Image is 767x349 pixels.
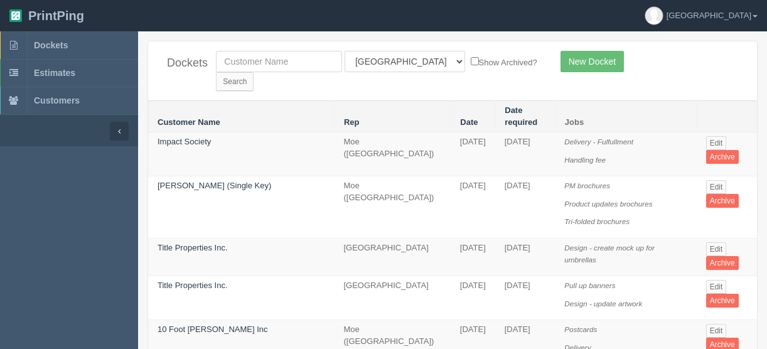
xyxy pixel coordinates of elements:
[460,117,478,127] a: Date
[560,51,624,72] a: New Docket
[34,95,80,105] span: Customers
[158,325,268,334] a: 10 Foot [PERSON_NAME] Inc
[216,51,342,72] input: Customer Name
[564,325,597,333] i: Postcards
[167,57,197,70] h4: Dockets
[706,150,739,164] a: Archive
[564,244,655,264] i: Design - create mock up for umbrellas
[706,194,739,208] a: Archive
[344,117,360,127] a: Rep
[495,238,555,276] td: [DATE]
[158,181,271,190] a: [PERSON_NAME] (Single Key)
[471,57,479,65] input: Show Archived?
[706,256,739,270] a: Archive
[334,176,450,239] td: Moe ([GEOGRAPHIC_DATA])
[564,217,630,225] i: Tri-folded brochures
[495,176,555,239] td: [DATE]
[158,117,220,127] a: Customer Name
[216,72,254,91] input: Search
[564,137,633,146] i: Delivery - Fulfullment
[158,281,228,290] a: Title Properties Inc.
[706,280,727,294] a: Edit
[495,132,555,176] td: [DATE]
[334,132,450,176] td: Moe ([GEOGRAPHIC_DATA])
[564,181,610,190] i: PM brochures
[495,276,555,320] td: [DATE]
[34,68,75,78] span: Estimates
[158,137,211,146] a: Impact Society
[334,276,450,320] td: [GEOGRAPHIC_DATA]
[451,176,495,239] td: [DATE]
[9,9,22,22] img: logo-3e63b451c926e2ac314895c53de4908e5d424f24456219fb08d385ab2e579770.png
[334,238,450,276] td: [GEOGRAPHIC_DATA]
[34,40,68,50] span: Dockets
[645,7,663,24] img: avatar_default-7531ab5dedf162e01f1e0bb0964e6a185e93c5c22dfe317fb01d7f8cd2b1632c.jpg
[451,276,495,320] td: [DATE]
[451,238,495,276] td: [DATE]
[158,243,228,252] a: Title Properties Inc.
[706,324,727,338] a: Edit
[564,200,652,208] i: Product updates brochures
[706,242,727,256] a: Edit
[706,294,739,308] a: Archive
[505,105,537,127] a: Date required
[564,281,615,289] i: Pull up banners
[706,180,727,194] a: Edit
[555,101,696,132] th: Jobs
[564,156,606,164] i: Handling fee
[471,55,537,69] label: Show Archived?
[706,136,727,150] a: Edit
[564,299,642,308] i: Design - update artwork
[451,132,495,176] td: [DATE]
